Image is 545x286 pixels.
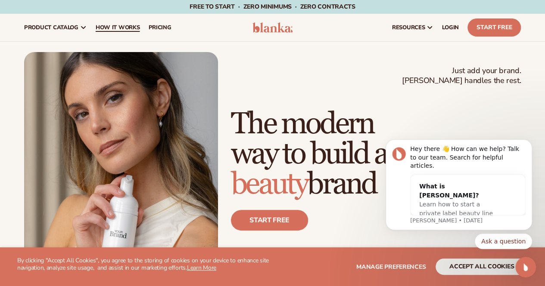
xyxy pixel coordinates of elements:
a: Start free [231,210,308,231]
span: beauty [231,166,307,203]
span: pricing [148,24,171,31]
iframe: Intercom notifications message [373,120,545,263]
span: product catalog [24,24,78,31]
span: Free to start · ZERO minimums · ZERO contracts [190,3,355,11]
span: resources [392,24,425,31]
button: Manage preferences [356,258,426,275]
a: pricing [144,14,175,41]
button: accept all cookies [436,258,528,275]
span: Manage preferences [356,263,426,271]
span: LOGIN [442,24,459,31]
a: Learn More [187,264,216,272]
a: product catalog [20,14,91,41]
iframe: Intercom live chat [515,257,536,277]
h1: The modern way to build a brand [231,109,521,200]
a: Start Free [467,18,521,37]
img: logo [252,22,293,33]
a: LOGIN [438,14,463,41]
a: resources [388,14,438,41]
span: Just add your brand. [PERSON_NAME] handles the rest. [402,66,521,86]
span: How It Works [96,24,140,31]
a: How It Works [91,14,144,41]
p: By clicking "Accept All Cookies", you agree to the storing of cookies on your device to enhance s... [17,257,273,272]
